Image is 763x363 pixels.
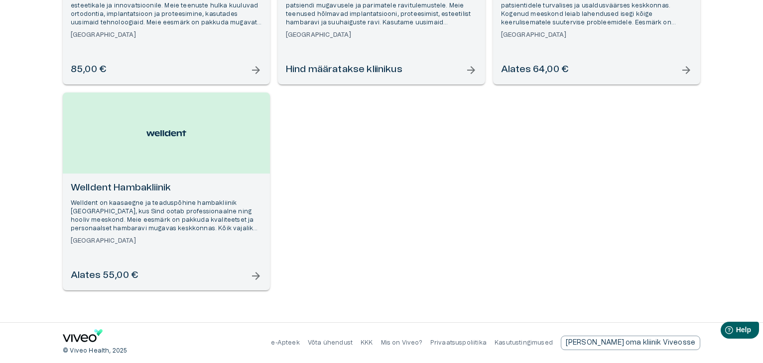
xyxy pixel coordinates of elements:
[71,269,138,282] h6: Alates 55,00 €
[271,340,299,346] a: e-Apteek
[308,339,353,347] p: Võta ühendust
[430,340,487,346] a: Privaatsuspoliitika
[250,270,262,282] span: arrow_forward
[361,340,373,346] a: KKK
[501,63,568,77] h6: Alates 64,00 €
[501,31,692,39] h6: [GEOGRAPHIC_DATA]
[286,31,477,39] h6: [GEOGRAPHIC_DATA]
[146,125,186,141] img: Welldent Hambakliinik logo
[561,336,700,350] div: [PERSON_NAME] oma kliinik Viveosse
[71,63,106,77] h6: 85,00 €
[71,237,262,245] h6: [GEOGRAPHIC_DATA]
[561,336,700,350] a: Send email to partnership request to viveo
[286,63,402,77] h6: Hind määratakse kliinikus
[381,339,422,347] p: Mis on Viveo?
[63,347,127,355] p: © Viveo Health, 2025
[63,329,103,346] a: Navigate to home page
[566,338,695,348] p: [PERSON_NAME] oma kliinik Viveosse
[71,181,262,195] h6: Welldent Hambakliinik
[465,64,477,76] span: arrow_forward
[495,340,553,346] a: Kasutustingimused
[63,92,270,290] a: Open selected supplier available booking dates
[685,318,763,346] iframe: Help widget launcher
[250,64,262,76] span: arrow_forward
[71,31,262,39] h6: [GEOGRAPHIC_DATA]
[680,64,692,76] span: arrow_forward
[71,199,262,233] p: Welldent on kaasaegne ja teaduspõhine hambakliinik [GEOGRAPHIC_DATA], kus Sind ootab professionaa...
